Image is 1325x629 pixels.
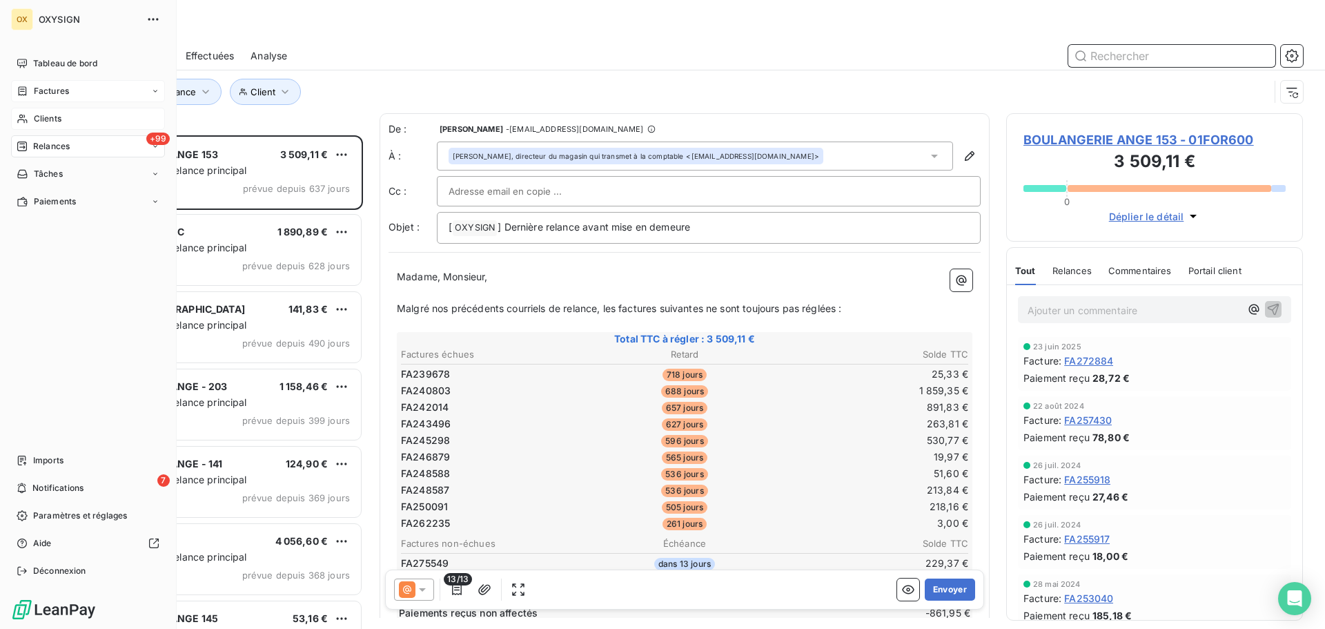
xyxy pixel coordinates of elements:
th: Retard [590,347,778,362]
td: 19,97 € [781,449,969,465]
span: 22 août 2024 [1033,402,1084,410]
span: 261 jours [662,518,707,530]
span: 627 jours [662,418,707,431]
th: Solde TTC [781,536,969,551]
td: 51,60 € [781,466,969,481]
span: De : [389,122,437,136]
a: Paramètres et réglages [11,505,165,527]
span: FA272884 [1064,354,1113,368]
th: Échéance [590,536,778,551]
td: FA275549 [400,556,589,571]
span: 13/13 [444,573,472,586]
span: Imports [33,454,63,467]
span: 565 jours [662,452,707,464]
h3: 3 509,11 € [1023,149,1286,177]
span: 596 jours [661,435,707,447]
span: Relances [33,140,70,153]
a: Tâches [11,163,165,185]
span: 7 [157,474,170,487]
span: Effectuées [186,49,235,63]
span: 718 jours [662,369,707,381]
span: Objet : [389,221,420,233]
span: 3 509,11 € [280,148,328,160]
span: Total TTC à régler : 3 509,11 € [399,332,970,346]
span: Paiement reçu [1023,371,1090,385]
span: prévue depuis 369 jours [242,492,350,503]
a: Paiements [11,191,165,213]
span: Commentaires [1108,265,1172,276]
span: [PERSON_NAME], directeur du magasin qui transmet à la comptable [453,151,683,161]
span: Madame, Monsieur, [397,271,488,282]
a: Aide [11,532,165,554]
span: FA262235 [401,516,450,530]
span: 505 jours [662,501,707,514]
th: Factures non-échues [400,536,589,551]
span: 0 [1064,196,1070,207]
span: [ [449,221,452,233]
span: Factures [34,85,69,97]
span: - [EMAIL_ADDRESS][DOMAIN_NAME] [506,125,643,133]
span: Notifications [32,482,84,494]
span: FA248588 [401,467,450,481]
input: Rechercher [1068,45,1275,67]
span: Paiements reçus non affectés [399,606,885,620]
span: 1 158,46 € [279,380,328,392]
td: 1 859,35 € [781,383,969,398]
span: FA255918 [1064,472,1110,487]
div: grid [66,135,363,629]
span: prévue depuis 399 jours [242,415,350,426]
span: Paiement reçu [1023,490,1090,504]
span: OXYSIGN [453,220,497,236]
span: 23 juin 2025 [1033,342,1081,351]
td: 213,84 € [781,483,969,498]
span: Tableau de bord [33,57,97,70]
td: 891,83 € [781,400,969,415]
span: Malgré nos précédents courriels de relance, les factures suivantes ne sont toujours pas réglées : [397,302,842,314]
span: Tâches [34,168,63,180]
div: Open Intercom Messenger [1278,582,1311,615]
span: Facture : [1023,413,1061,427]
span: FA245298 [401,434,450,447]
span: BOULANGERIE ANGE 153 - 01FOR600 [1023,130,1286,149]
span: prévue depuis 490 jours [242,338,350,349]
th: Factures échues [400,347,589,362]
div: <[EMAIL_ADDRESS][DOMAIN_NAME]> [453,151,819,161]
span: 27,46 € [1092,490,1128,504]
span: Analyse [251,49,287,63]
span: 28 mai 2024 [1033,580,1081,588]
a: Tableau de bord [11,52,165,75]
span: Facture : [1023,472,1061,487]
div: OX [11,8,33,30]
td: 530,77 € [781,433,969,448]
span: 28,72 € [1092,371,1130,385]
span: FA250091 [401,500,448,514]
span: FA257430 [1064,413,1112,427]
span: 688 jours [661,385,708,398]
span: 53,16 € [293,612,328,624]
span: FA255917 [1064,532,1110,546]
span: prévue depuis 628 jours [242,260,350,271]
span: 124,90 € [286,458,328,470]
span: ] Dernière relance avant mise en demeure [498,221,690,233]
span: Facture : [1023,354,1061,368]
a: Clients [11,108,165,130]
span: Aide [33,537,52,550]
span: [PERSON_NAME] [440,125,503,133]
span: Facture : [1023,591,1061,606]
span: Paiement reçu [1023,430,1090,445]
span: Facture : [1023,532,1061,546]
span: 141,83 € [288,303,328,315]
td: 263,81 € [781,416,969,432]
input: Adresse email en copie ... [449,181,597,202]
span: Clients [34,113,61,125]
button: Envoyer [925,579,975,601]
span: Paiement reçu [1023,549,1090,563]
td: 25,33 € [781,367,969,382]
span: 536 jours [661,468,707,481]
span: Déconnexion [33,565,86,577]
span: 18,00 € [1092,549,1128,563]
span: OXYSIGN [39,14,138,25]
span: 4 056,60 € [275,535,328,547]
td: 218,16 € [781,499,969,514]
span: dans 13 jours [654,558,715,570]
